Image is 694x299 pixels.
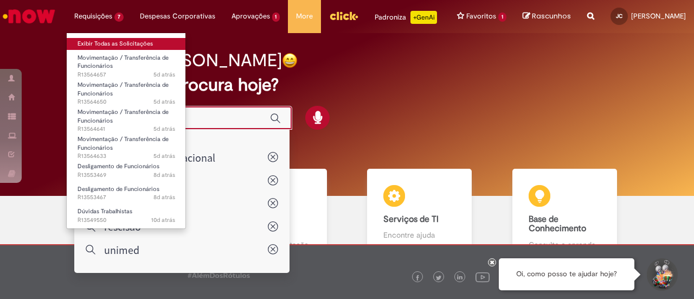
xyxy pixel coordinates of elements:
span: Requisições [74,11,112,22]
span: 8d atrás [153,171,175,179]
span: R13564650 [78,98,175,106]
span: Rascunhos [532,11,571,21]
time: 22/09/2025 06:09:35 [153,171,175,179]
button: Iniciar Conversa de Suporte [645,258,678,291]
a: Aberto R13553467 : Desligamento de Funcionários [67,183,186,203]
p: +GenAi [410,11,437,24]
b: Serviços de TI [383,214,439,225]
img: logo_footer_twitter.png [436,275,441,281]
span: Desligamento de Funcionários [78,185,159,193]
a: Exibir Todas as Solicitações [67,38,186,50]
span: R13549550 [78,216,175,225]
div: Oi, como posso te ajudar hoje? [499,258,634,290]
time: 22/09/2025 06:08:38 [153,193,175,201]
span: 8d atrás [153,193,175,201]
img: logo_footer_youtube.png [475,270,490,284]
a: Aberto R13564650 : Movimentação / Transferência de Funcionários [67,79,186,103]
span: 5d atrás [153,71,175,79]
span: 7 [114,12,124,22]
ul: Requisições [66,33,186,229]
span: JC [616,12,622,20]
a: Aberto R13553469 : Desligamento de Funcionários [67,161,186,181]
span: 1 [272,12,280,22]
span: 5d atrás [153,125,175,133]
span: Dúvidas Trabalhistas [78,207,132,215]
span: 1 [498,12,506,22]
time: 24/09/2025 18:11:42 [153,125,175,133]
span: Movimentação / Transferência de Funcionários [78,135,169,152]
span: R13553469 [78,171,175,180]
h2: O que você procura hoje? [74,75,619,94]
a: Serviços de TI Encontre ajuda [347,169,492,263]
a: Aberto R13549550 : Dúvidas Trabalhistas [67,206,186,226]
img: happy-face.png [282,53,298,68]
span: [PERSON_NAME] [631,11,686,21]
span: 5d atrás [153,98,175,106]
span: Despesas Corporativas [140,11,215,22]
span: Movimentação / Transferência de Funcionários [78,54,169,71]
span: Aprovações [232,11,270,22]
img: logo_footer_linkedin.png [457,275,462,281]
time: 24/09/2025 18:08:42 [153,152,175,160]
a: Tirar dúvidas Tirar dúvidas com Lupi Assist e Gen Ai [57,169,202,263]
span: R13564657 [78,71,175,79]
time: 24/09/2025 18:14:18 [153,98,175,106]
a: Aberto R13564657 : Movimentação / Transferência de Funcionários [67,52,186,75]
span: Favoritos [466,11,496,22]
span: 5d atrás [153,152,175,160]
img: ServiceNow [1,5,57,27]
p: Encontre ajuda [383,230,455,240]
span: Desligamento de Funcionários [78,162,159,170]
span: 10d atrás [151,216,175,224]
img: click_logo_yellow_360x200.png [329,8,358,24]
span: R13564641 [78,125,175,133]
div: Padroniza [375,11,437,24]
span: Movimentação / Transferência de Funcionários [78,81,169,98]
time: 19/09/2025 09:41:05 [151,216,175,224]
a: Aberto R13564641 : Movimentação / Transferência de Funcionários [67,106,186,130]
img: logo_footer_facebook.png [415,275,420,281]
a: Base de Conhecimento Consulte e aprenda [492,169,638,263]
span: R13564633 [78,152,175,161]
span: More [296,11,313,22]
a: Aberto R13564633 : Movimentação / Transferência de Funcionários [67,133,186,157]
span: R13553467 [78,193,175,202]
p: Consulte e aprenda [529,239,601,250]
a: Rascunhos [523,11,571,22]
b: Base de Conhecimento [529,214,586,234]
time: 24/09/2025 18:17:07 [153,71,175,79]
span: Movimentação / Transferência de Funcionários [78,108,169,125]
